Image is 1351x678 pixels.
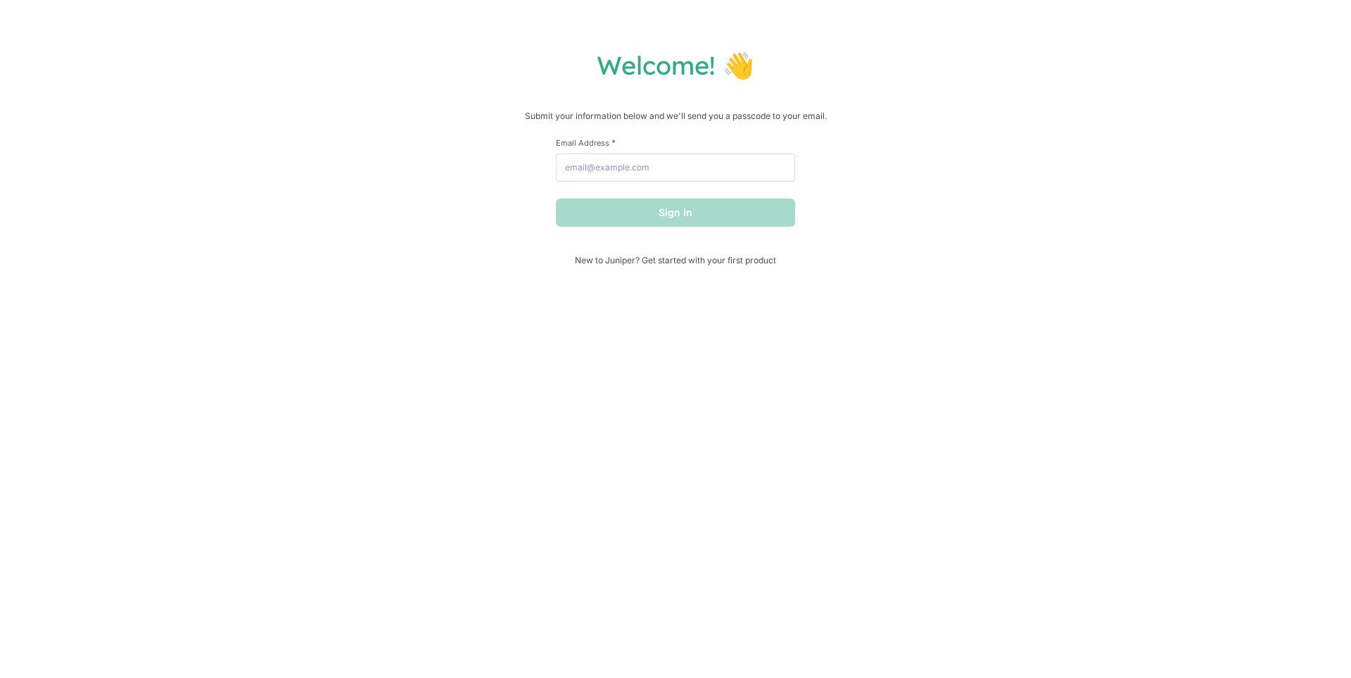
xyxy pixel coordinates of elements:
[556,153,795,182] input: email@example.com
[14,109,1337,123] p: Submit your information below and we'll send you a passcode to your email.
[556,255,795,265] span: New to Juniper? Get started with your first product
[14,49,1337,81] h1: Welcome! 👋
[611,137,616,148] span: This field is required.
[556,137,795,148] label: Email Address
